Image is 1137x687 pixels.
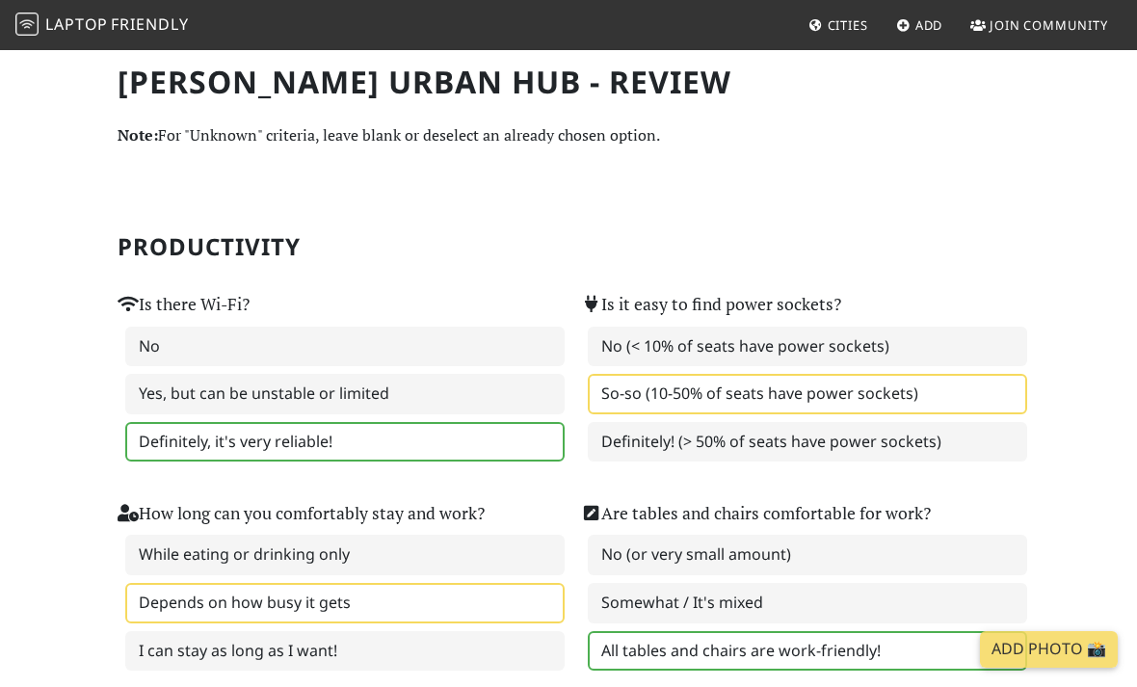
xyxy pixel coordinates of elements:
[963,8,1116,42] a: Join Community
[118,500,485,527] label: How long can you comfortably stay and work?
[588,374,1027,414] label: So-so (10-50% of seats have power sockets)
[125,422,565,462] label: Definitely, it's very reliable!
[828,16,868,34] span: Cities
[915,16,943,34] span: Add
[588,631,1027,672] label: All tables and chairs are work-friendly!
[588,327,1027,367] label: No (< 10% of seats have power sockets)
[125,583,565,623] label: Depends on how busy it gets
[580,500,931,527] label: Are tables and chairs comfortable for work?
[125,374,565,414] label: Yes, but can be unstable or limited
[15,9,189,42] a: LaptopFriendly LaptopFriendly
[125,631,565,672] label: I can stay as long as I want!
[45,13,108,35] span: Laptop
[588,535,1027,575] label: No (or very small amount)
[118,124,158,145] strong: Note:
[888,8,951,42] a: Add
[990,16,1108,34] span: Join Community
[118,123,1019,148] p: For "Unknown" criteria, leave blank or deselect an already chosen option.
[588,422,1027,462] label: Definitely! (> 50% of seats have power sockets)
[111,13,188,35] span: Friendly
[580,291,841,318] label: Is it easy to find power sockets?
[980,631,1118,668] a: Add Photo 📸
[125,327,565,367] label: No
[588,583,1027,623] label: Somewhat / It's mixed
[125,535,565,575] label: While eating or drinking only
[118,64,1019,100] h1: [PERSON_NAME] Urban Hub - Review
[118,291,250,318] label: Is there Wi-Fi?
[15,13,39,36] img: LaptopFriendly
[801,8,876,42] a: Cities
[118,233,1019,261] h2: Productivity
